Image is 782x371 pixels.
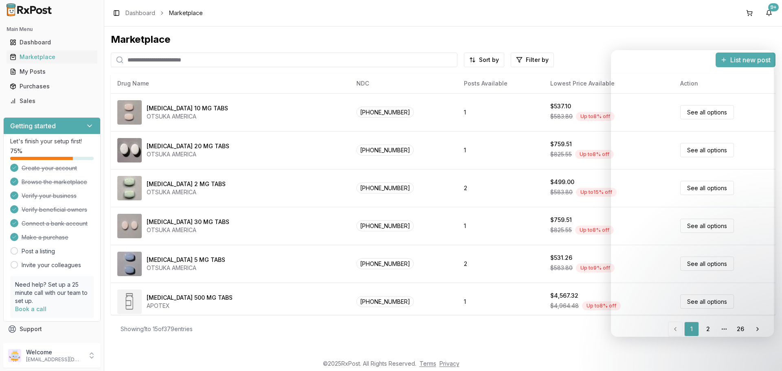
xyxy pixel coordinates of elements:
span: Make a purchase [22,233,68,241]
div: Up to 8 % off [582,301,621,310]
span: [PHONE_NUMBER] [356,182,414,193]
a: Purchases [7,79,97,94]
p: Welcome [26,348,83,356]
th: NDC [350,74,457,93]
iframe: Intercom live chat [754,343,774,363]
span: Verify beneficial owners [22,206,87,214]
h3: Getting started [10,121,56,131]
td: 1 [457,283,544,321]
h2: Main Menu [7,26,97,33]
td: 1 [457,93,544,131]
p: Let's finish your setup first! [10,137,94,145]
span: Filter by [526,56,549,64]
span: [PHONE_NUMBER] [356,296,414,307]
button: Purchases [3,80,101,93]
td: 2 [457,245,544,283]
button: My Posts [3,65,101,78]
div: Dashboard [10,38,94,46]
span: [PHONE_NUMBER] [356,107,414,118]
button: Support [3,322,101,336]
div: 9+ [768,3,779,11]
img: Abilify 30 MG TABS [117,214,142,238]
span: $583.80 [550,112,573,121]
div: [MEDICAL_DATA] 20 MG TABS [147,142,229,150]
div: [MEDICAL_DATA] 500 MG TABS [147,294,233,302]
div: $759.51 [550,216,572,224]
a: Invite your colleagues [22,261,81,269]
span: [PHONE_NUMBER] [356,145,414,156]
span: $4,964.48 [550,302,579,310]
a: Terms [420,360,436,367]
div: [MEDICAL_DATA] 5 MG TABS [147,256,225,264]
span: $583.80 [550,264,573,272]
a: Marketplace [7,50,97,64]
div: My Posts [10,68,94,76]
div: Showing 1 to 15 of 379 entries [121,325,193,333]
td: 1 [457,131,544,169]
th: Lowest Price Available [544,74,674,93]
span: Feedback [20,340,47,348]
div: [MEDICAL_DATA] 2 MG TABS [147,180,226,188]
span: Browse the marketplace [22,178,87,186]
div: Marketplace [111,33,775,46]
div: Up to 8 % off [575,150,614,159]
button: 9+ [762,7,775,20]
th: Posts Available [457,74,544,93]
a: Sales [7,94,97,108]
span: [PHONE_NUMBER] [356,258,414,269]
span: $583.80 [550,188,573,196]
p: Need help? Set up a 25 minute call with our team to set up. [15,281,89,305]
a: Post a listing [22,247,55,255]
div: Up to 9 % off [576,263,615,272]
td: 2 [457,169,544,207]
button: Sort by [464,53,504,67]
img: Abiraterone Acetate 500 MG TABS [117,290,142,314]
div: Sales [10,97,94,105]
a: Dashboard [125,9,155,17]
div: [MEDICAL_DATA] 30 MG TABS [147,218,229,226]
span: 75 % [10,147,22,155]
div: Up to 8 % off [576,112,615,121]
div: OTSUKA AMERICA [147,226,229,234]
span: $825.55 [550,226,572,234]
span: [PHONE_NUMBER] [356,220,414,231]
div: $759.51 [550,140,572,148]
button: Feedback [3,336,101,351]
a: Privacy [439,360,459,367]
div: Up to 15 % off [576,188,617,197]
div: Up to 8 % off [575,226,614,235]
div: [MEDICAL_DATA] 10 MG TABS [147,104,228,112]
a: Book a call [15,305,46,312]
span: Sort by [479,56,499,64]
div: OTSUKA AMERICA [147,188,226,196]
nav: breadcrumb [125,9,203,17]
button: Marketplace [3,50,101,64]
span: $825.55 [550,150,572,158]
a: My Posts [7,64,97,79]
span: Create your account [22,164,77,172]
span: Verify your business [22,192,77,200]
img: Abilify 20 MG TABS [117,138,142,162]
span: Connect a bank account [22,220,88,228]
th: Drug Name [111,74,350,93]
div: APOTEX [147,302,233,310]
button: Sales [3,94,101,108]
div: Purchases [10,82,94,90]
div: OTSUKA AMERICA [147,150,229,158]
div: OTSUKA AMERICA [147,264,225,272]
img: Abilify 2 MG TABS [117,176,142,200]
img: Abilify 5 MG TABS [117,252,142,276]
button: Dashboard [3,36,101,49]
span: Marketplace [169,9,203,17]
button: Filter by [511,53,554,67]
div: $537.10 [550,102,571,110]
div: $4,567.32 [550,292,578,300]
p: [EMAIL_ADDRESS][DOMAIN_NAME] [26,356,83,363]
td: 1 [457,207,544,245]
div: $499.00 [550,178,574,186]
img: Abilify 10 MG TABS [117,100,142,125]
img: User avatar [8,349,21,362]
iframe: Intercom live chat [611,50,774,337]
div: $531.26 [550,254,572,262]
div: OTSUKA AMERICA [147,112,228,121]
